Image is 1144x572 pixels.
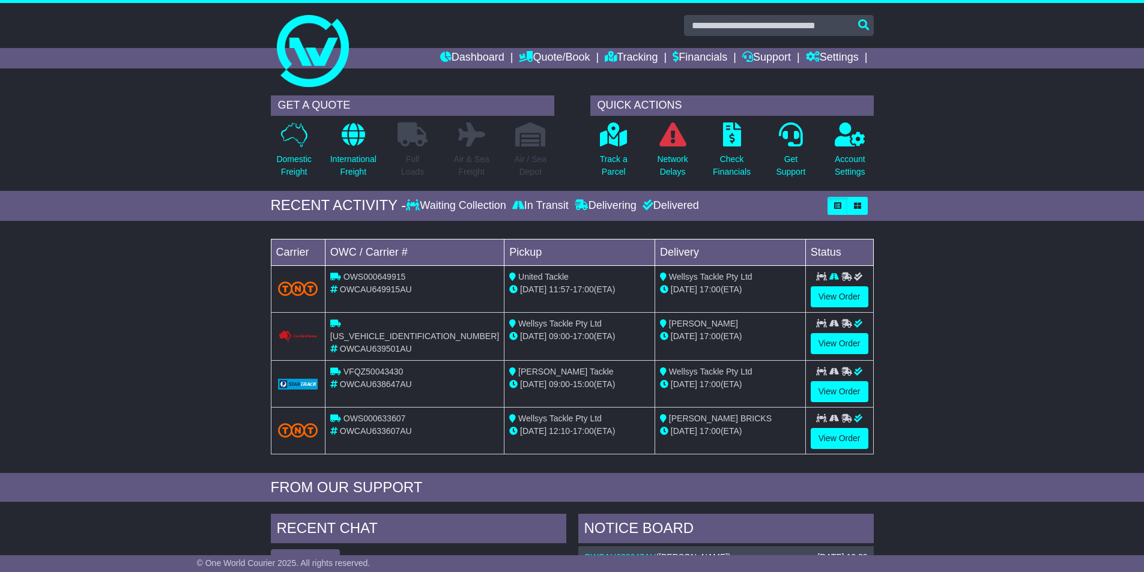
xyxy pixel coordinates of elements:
[776,153,805,178] p: Get Support
[590,95,874,116] div: QUICK ACTIONS
[805,239,873,265] td: Status
[660,378,800,391] div: (ETA)
[518,319,602,328] span: Wellsys Tackle Pty Ltd
[640,199,699,212] div: Delivered
[398,153,428,178] p: Full Loads
[669,319,738,328] span: [PERSON_NAME]
[742,48,791,68] a: Support
[276,122,312,185] a: DomesticFreight
[834,122,866,185] a: AccountSettings
[669,367,752,376] span: Wellsys Tackle Pty Ltd
[278,423,318,438] img: TNT_Domestic.png
[509,199,572,212] div: In Transit
[669,272,752,281] span: Wellsys Tackle Pty Ltd
[340,344,412,354] span: OWCAU639501AU
[712,122,751,185] a: CheckFinancials
[671,379,697,389] span: [DATE]
[573,331,594,341] span: 17:00
[271,514,566,546] div: RECENT CHAT
[504,239,655,265] td: Pickup
[278,330,318,343] img: Couriers_Please.png
[660,330,800,343] div: (ETA)
[271,239,325,265] td: Carrier
[518,367,613,376] span: [PERSON_NAME] Tackle
[700,331,721,341] span: 17:00
[811,286,868,307] a: View Order
[775,122,806,185] a: GetSupport
[573,426,594,436] span: 17:00
[657,153,688,178] p: Network Delays
[671,331,697,341] span: [DATE]
[330,331,499,341] span: [US_VEHICLE_IDENTIFICATION_NUMBER]
[671,284,697,294] span: [DATE]
[271,479,874,496] div: FROM OUR SUPPORT
[519,48,590,68] a: Quote/Book
[440,48,504,68] a: Dashboard
[197,558,371,568] span: © One World Courier 2025. All rights reserved.
[520,379,546,389] span: [DATE]
[811,381,868,402] a: View Order
[454,153,489,178] p: Air & Sea Freight
[344,414,406,423] span: OWS000633607
[344,272,406,281] span: OWS000649915
[700,284,721,294] span: 17:00
[271,197,407,214] div: RECENT ACTIVITY -
[509,283,650,296] div: - (ETA)
[656,122,688,185] a: NetworkDelays
[660,283,800,296] div: (ETA)
[276,153,311,178] p: Domestic Freight
[520,426,546,436] span: [DATE]
[811,333,868,354] a: View Order
[605,48,658,68] a: Tracking
[700,426,721,436] span: 17:00
[549,426,570,436] span: 12:10
[515,153,547,178] p: Air / Sea Depot
[700,379,721,389] span: 17:00
[340,426,412,436] span: OWCAU633607AU
[520,284,546,294] span: [DATE]
[584,552,656,562] a: OWCAU638647AU
[713,153,751,178] p: Check Financials
[344,367,404,376] span: VFQZ50043430
[811,428,868,449] a: View Order
[406,199,509,212] div: Waiting Collection
[340,379,412,389] span: OWCAU638647AU
[278,379,318,390] img: GetCarrierServiceLogo
[325,239,504,265] td: OWC / Carrier #
[655,239,805,265] td: Delivery
[549,379,570,389] span: 09:00
[509,425,650,438] div: - (ETA)
[549,331,570,341] span: 09:00
[518,272,569,281] span: United Tackle
[518,414,602,423] span: Wellsys Tackle Pty Ltd
[271,95,554,116] div: GET A QUOTE
[669,414,772,423] span: [PERSON_NAME] BRICKS
[600,153,628,178] p: Track a Parcel
[509,330,650,343] div: - (ETA)
[271,549,340,570] button: View All Chats
[572,199,640,212] div: Delivering
[817,552,867,562] div: [DATE] 12:39
[578,514,874,546] div: NOTICE BOARD
[806,48,859,68] a: Settings
[509,378,650,391] div: - (ETA)
[584,552,868,562] div: ( )
[549,284,570,294] span: 11:57
[340,284,412,294] span: OWCAU649915AU
[673,48,727,68] a: Financials
[660,425,800,438] div: (ETA)
[573,379,594,389] span: 15:00
[671,426,697,436] span: [DATE]
[278,281,318,296] img: TNT_Domestic.png
[520,331,546,341] span: [DATE]
[573,284,594,294] span: 17:00
[599,122,628,185] a: Track aParcel
[659,552,728,562] span: [PERSON_NAME]
[835,153,865,178] p: Account Settings
[330,122,377,185] a: InternationalFreight
[330,153,377,178] p: International Freight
